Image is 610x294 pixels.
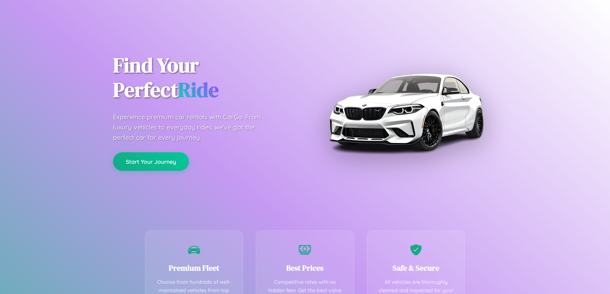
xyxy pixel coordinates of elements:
[377,263,455,273] h3: Safe & Secure
[155,263,233,273] h3: Premium Fleet
[113,53,296,102] h1: Find Your Perfect
[113,152,189,171] button: Start Your Journey
[113,112,273,143] p: Experience premium car rentals with CarGo. From luxury vehicles to everyday rides, we've got the ...
[326,32,486,192] img: Premium BMW car rental vehicle
[178,76,219,104] span: Ride
[266,263,344,273] h3: Best Prices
